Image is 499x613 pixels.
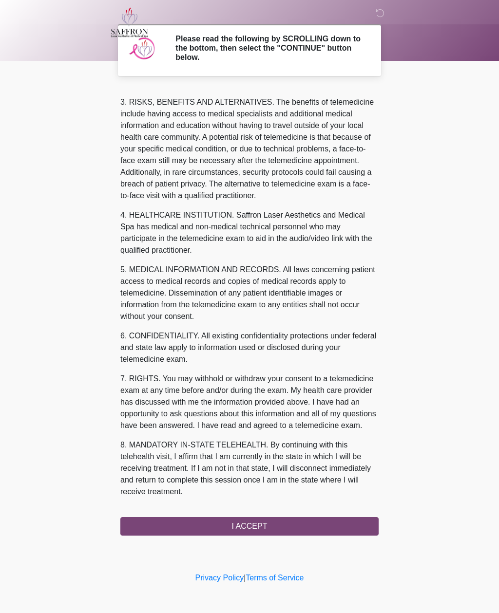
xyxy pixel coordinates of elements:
img: Agent Avatar [128,34,157,63]
h2: Please read the following by SCROLLING down to the bottom, then select the "CONTINUE" button below. [175,34,364,62]
p: 4. HEALTHCARE INSTITUTION. Saffron Laser Aesthetics and Medical Spa has medical and non-medical t... [120,209,379,256]
p: 7. RIGHTS. You may withhold or withdraw your consent to a telemedicine exam at any time before an... [120,373,379,431]
p: 8. MANDATORY IN-STATE TELEHEALTH. By continuing with this telehealth visit, I affirm that I am cu... [120,439,379,498]
p: 5. MEDICAL INFORMATION AND RECORDS. All laws concerning patient access to medical records and cop... [120,264,379,322]
a: Privacy Policy [195,574,244,582]
p: 6. CONFIDENTIALITY. All existing confidentiality protections under federal and state law apply to... [120,330,379,365]
a: | [244,574,246,582]
img: Saffron Laser Aesthetics and Medical Spa Logo [111,7,149,37]
p: 3. RISKS, BENEFITS AND ALTERNATIVES. The benefits of telemedicine include having access to medica... [120,96,379,202]
a: Terms of Service [246,574,304,582]
button: I ACCEPT [120,517,379,536]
